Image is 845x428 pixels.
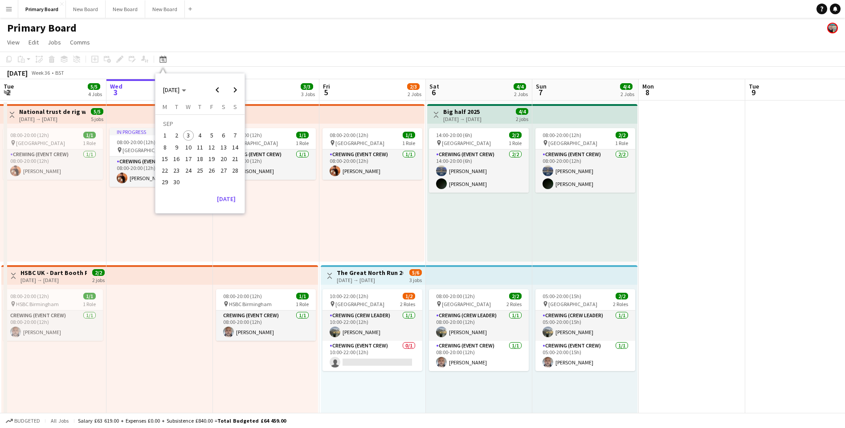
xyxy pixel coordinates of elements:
[509,293,522,299] span: 2/2
[535,128,635,193] div: 08:00-20:00 (12h)2/2 [GEOGRAPHIC_DATA]1 RoleCrewing (Event Crew)2/208:00-20:00 (12h)[PERSON_NAME]...
[230,130,241,141] span: 7
[216,149,316,180] app-card-role: Crewing (Event Crew)1/108:00-20:00 (12h)[PERSON_NAME]
[429,149,529,193] app-card-role: Crewing (Event Crew)2/214:00-20:00 (6h)[PERSON_NAME][PERSON_NAME]
[88,91,102,97] div: 4 Jobs
[548,301,597,307] span: [GEOGRAPHIC_DATA]
[7,21,77,35] h1: Primary Board
[216,289,316,341] app-job-card: 08:00-20:00 (12h)1/1 HSBC Birmingham1 RoleCrewing (Event Crew)1/108:00-20:00 (12h)[PERSON_NAME]
[44,36,65,48] a: Jobs
[66,0,106,18] button: New Board
[83,140,96,146] span: 1 Role
[514,91,528,97] div: 2 Jobs
[29,69,52,76] span: Week 36
[827,23,838,33] app-user-avatar: Richard Langford
[159,153,171,165] button: 15-09-2025
[194,165,206,176] button: 25-09-2025
[620,91,634,97] div: 2 Jobs
[171,153,182,165] button: 16-09-2025
[206,165,217,176] span: 26
[194,129,206,141] button: 04-09-2025
[171,141,182,153] button: 09-09-2025
[223,293,262,299] span: 08:00-20:00 (12h)
[206,129,217,141] button: 05-09-2025
[443,108,482,116] h3: Big half 2025
[641,87,654,97] span: 8
[409,276,422,283] div: 3 jobs
[163,86,180,94] span: [DATE]
[206,153,217,164] span: 19
[514,83,526,90] span: 4/4
[83,132,96,138] span: 1/1
[194,153,206,165] button: 18-09-2025
[110,128,209,187] div: In progress08:00-20:00 (12h)1/1 [GEOGRAPHIC_DATA]1 RoleCrewing (Event Crew)1/108:00-20:00 (12h)[P...
[229,165,241,176] button: 28-09-2025
[83,293,96,299] span: 1/1
[19,108,86,116] h3: National trust de rig works Group 2
[443,116,482,122] div: [DATE] → [DATE]
[218,142,229,153] span: 13
[159,177,170,188] span: 29
[330,293,368,299] span: 10:00-22:00 (12h)
[20,269,87,277] h3: HSBC UK - Dart Booth Project - [GEOGRAPHIC_DATA]
[403,132,415,138] span: 1/1
[642,82,654,90] span: Mon
[159,165,170,176] span: 22
[749,82,759,90] span: Tue
[216,311,316,341] app-card-role: Crewing (Event Crew)1/108:00-20:00 (12h)[PERSON_NAME]
[171,176,182,188] button: 30-09-2025
[322,341,422,371] app-card-role: Crewing (Event Crew)0/110:00-22:00 (12h)
[171,142,182,153] span: 9
[83,301,96,307] span: 1 Role
[337,269,403,277] h3: The Great North Run 2025
[171,153,182,164] span: 16
[436,132,472,138] span: 14:00-20:00 (6h)
[159,118,241,129] td: SEP
[322,289,422,371] app-job-card: 10:00-22:00 (12h)1/2 [GEOGRAPHIC_DATA]2 RolesCrewing (Crew Leader)1/110:00-22:00 (12h)[PERSON_NAM...
[14,418,40,424] span: Budgeted
[323,82,330,90] span: Fri
[183,165,194,176] button: 24-09-2025
[233,103,237,111] span: S
[429,341,529,371] app-card-role: Crewing (Event Crew)1/108:00-20:00 (12h)[PERSON_NAME]
[88,83,100,90] span: 5/5
[206,142,217,153] span: 12
[210,103,213,111] span: F
[110,157,209,187] app-card-role: Crewing (Event Crew)1/108:00-20:00 (12h)[PERSON_NAME]
[535,87,547,97] span: 7
[429,289,529,371] div: 08:00-20:00 (12h)2/2 [GEOGRAPHIC_DATA]2 RolesCrewing (Crew Leader)1/108:00-20:00 (12h)[PERSON_NAM...
[620,83,633,90] span: 4/4
[25,36,42,48] a: Edit
[222,103,225,111] span: S
[229,301,272,307] span: HSBC Birmingham
[20,277,87,283] div: [DATE] → [DATE]
[194,141,206,153] button: 11-09-2025
[92,269,105,276] span: 2/2
[535,289,635,371] app-job-card: 05:00-20:00 (15h)2/2 [GEOGRAPHIC_DATA]2 RolesCrewing (Crew Leader)1/105:00-20:00 (15h)[PERSON_NAM...
[229,140,278,146] span: [GEOGRAPHIC_DATA]
[217,417,286,424] span: Total Budgeted £64 459.00
[322,128,422,180] app-job-card: 08:00-20:00 (12h)1/1 [GEOGRAPHIC_DATA]1 RoleCrewing (Event Crew)1/108:00-20:00 (12h)[PERSON_NAME]
[3,289,103,341] div: 08:00-20:00 (12h)1/1 HSBC Birmingham1 RoleCrewing (Event Crew)1/108:00-20:00 (12h)[PERSON_NAME]
[403,293,415,299] span: 1/2
[229,141,241,153] button: 14-09-2025
[16,140,65,146] span: [GEOGRAPHIC_DATA]
[217,141,229,153] button: 13-09-2025
[10,132,49,138] span: 08:00-20:00 (12h)
[429,311,529,341] app-card-role: Crewing (Crew Leader)1/108:00-20:00 (12h)[PERSON_NAME]
[183,141,194,153] button: 10-09-2025
[4,82,14,90] span: Tue
[206,153,217,165] button: 19-09-2025
[195,142,205,153] span: 11
[206,165,217,176] button: 26-09-2025
[217,129,229,141] button: 06-09-2025
[3,311,103,341] app-card-role: Crewing (Event Crew)1/108:00-20:00 (12h)[PERSON_NAME]
[216,128,316,180] div: 08:00-20:00 (12h)1/1 [GEOGRAPHIC_DATA]1 RoleCrewing (Event Crew)1/108:00-20:00 (12h)[PERSON_NAME]
[213,192,239,206] button: [DATE]
[7,38,20,46] span: View
[186,103,191,111] span: W
[402,140,415,146] span: 1 Role
[218,153,229,164] span: 20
